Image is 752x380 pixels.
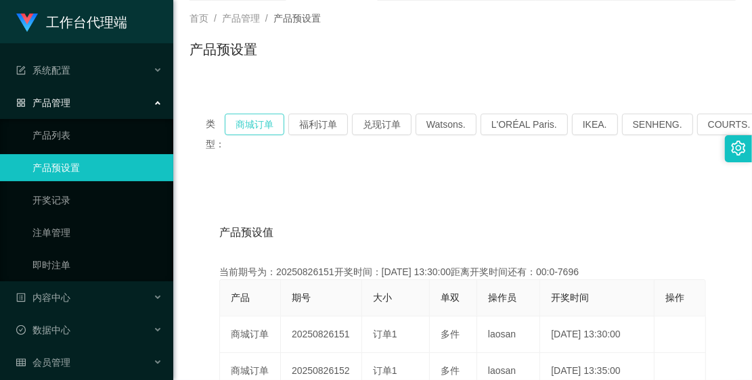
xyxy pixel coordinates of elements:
a: 开奖记录 [32,187,162,214]
i: 图标: setting [731,141,746,156]
h1: 产品预设置 [190,39,257,60]
span: 订单1 [373,329,397,339]
span: 多件 [441,329,460,339]
span: 产品管理 [16,97,70,108]
span: 期号 [292,292,311,303]
button: 兑现订单 [352,114,412,135]
img: logo.9652507e.png [16,14,38,32]
h1: 工作台代理端 [46,1,127,44]
span: 产品 [231,292,250,303]
i: 图标: form [16,66,26,75]
span: 多件 [441,365,460,376]
span: 产品预设值 [219,224,273,241]
span: 操作员 [488,292,516,303]
button: SENHENG. [622,114,693,135]
span: 类型： [206,114,225,154]
span: 大小 [373,292,392,303]
span: 产品预设置 [273,13,321,24]
span: 数据中心 [16,325,70,335]
td: laosan [477,316,540,353]
a: 即时注单 [32,252,162,279]
span: 订单1 [373,365,397,376]
span: 产品管理 [222,13,260,24]
i: 图标: profile [16,293,26,302]
a: 产品预设置 [32,154,162,181]
a: 工作台代理端 [16,16,127,27]
td: [DATE] 13:30:00 [540,316,655,353]
a: 注单管理 [32,219,162,246]
button: 福利订单 [288,114,348,135]
span: 首页 [190,13,208,24]
span: 单双 [441,292,460,303]
button: L'ORÉAL Paris. [481,114,568,135]
i: 图标: table [16,358,26,367]
button: IKEA. [572,114,618,135]
span: 内容中心 [16,292,70,303]
button: 商城订单 [225,114,284,135]
a: 产品列表 [32,122,162,149]
span: / [265,13,268,24]
span: 系统配置 [16,65,70,76]
button: Watsons. [416,114,477,135]
i: 图标: check-circle-o [16,325,26,335]
span: 操作 [665,292,684,303]
span: / [214,13,217,24]
div: 当前期号为：20250826151开奖时间：[DATE] 13:30:00距离开奖时间还有：00:0-7696 [219,265,706,279]
span: 会员管理 [16,357,70,368]
td: 20250826151 [281,316,362,353]
i: 图标: appstore-o [16,98,26,108]
span: 开奖时间 [551,292,589,303]
td: 商城订单 [220,316,281,353]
